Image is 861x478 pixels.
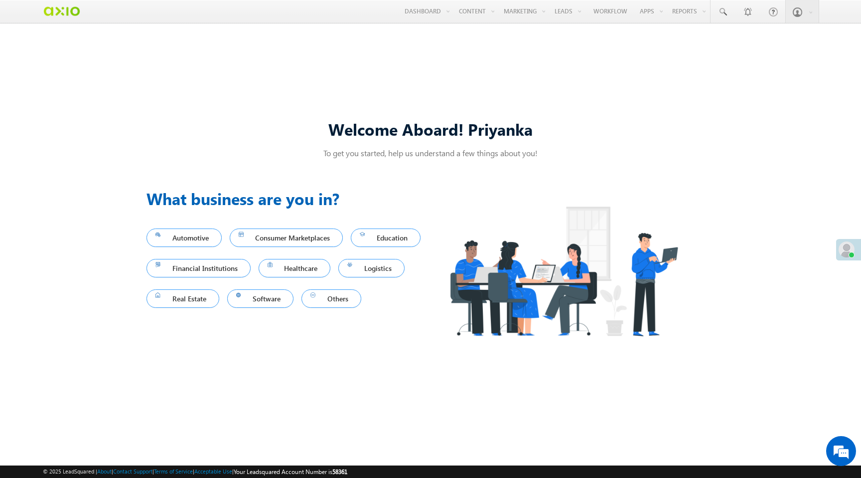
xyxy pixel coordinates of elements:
span: Logistics [347,261,396,275]
img: Custom Logo [43,2,80,20]
span: Real Estate [155,292,210,305]
span: Automotive [155,231,213,244]
a: Contact Support [113,468,152,475]
span: Others [310,292,352,305]
p: To get you started, help us understand a few things about you! [146,148,715,158]
a: Terms of Service [154,468,193,475]
span: Financial Institutions [155,261,242,275]
span: Consumer Marketplaces [239,231,334,244]
a: About [97,468,112,475]
img: Industry.png [430,187,697,356]
span: Your Leadsquared Account Number is [234,468,347,476]
h3: What business are you in? [146,187,430,211]
span: © 2025 LeadSquared | | | | | [43,467,347,477]
span: Software [236,292,285,305]
span: Healthcare [268,261,322,275]
a: Acceptable Use [194,468,232,475]
span: 58361 [332,468,347,476]
span: Education [360,231,412,244]
div: Welcome Aboard! Priyanka [146,118,715,140]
